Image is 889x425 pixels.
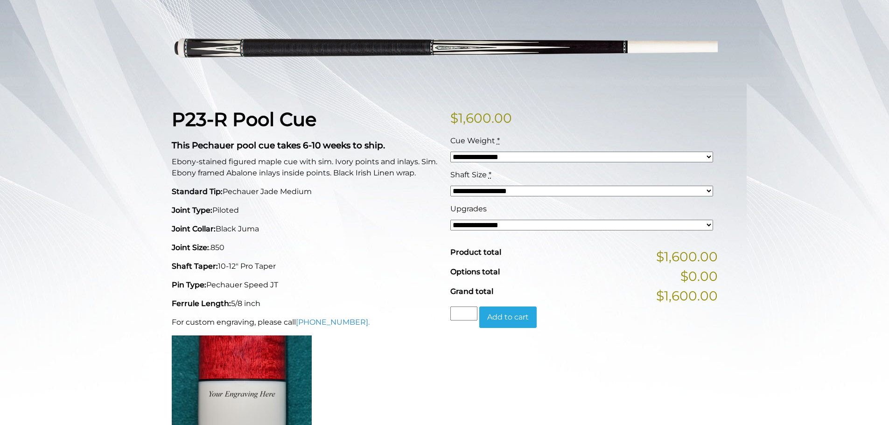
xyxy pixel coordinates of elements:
[489,170,491,179] abbr: required
[172,243,209,252] strong: Joint Size:
[172,156,439,179] p: Ebony-stained figured maple cue with sim. Ivory points and inlays. Sim. Ebony framed Abalone inla...
[296,318,370,327] a: [PHONE_NUMBER].
[450,110,458,126] span: $
[172,186,439,197] p: Pechauer Jade Medium
[172,280,206,289] strong: Pin Type:
[172,262,218,271] strong: Shaft Taper:
[450,267,500,276] span: Options total
[172,108,316,131] strong: P23-R Pool Cue
[172,298,439,309] p: 5/8 inch
[656,286,718,306] span: $1,600.00
[450,170,487,179] span: Shaft Size
[450,287,493,296] span: Grand total
[656,247,718,266] span: $1,600.00
[172,223,439,235] p: Black Juma
[450,204,487,213] span: Upgrades
[450,110,512,126] bdi: 1,600.00
[450,136,495,145] span: Cue Weight
[172,299,231,308] strong: Ferrule Length:
[172,206,212,215] strong: Joint Type:
[497,136,500,145] abbr: required
[450,307,477,320] input: Product quantity
[172,224,216,233] strong: Joint Collar:
[450,248,501,257] span: Product total
[680,266,718,286] span: $0.00
[172,205,439,216] p: Piloted
[172,317,439,328] p: For custom engraving, please call
[172,242,439,253] p: .850
[172,187,223,196] strong: Standard Tip:
[479,307,537,328] button: Add to cart
[172,140,385,151] strong: This Pechauer pool cue takes 6-10 weeks to ship.
[172,279,439,291] p: Pechauer Speed JT
[172,3,718,94] img: p23-R.png
[172,261,439,272] p: 10-12" Pro Taper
